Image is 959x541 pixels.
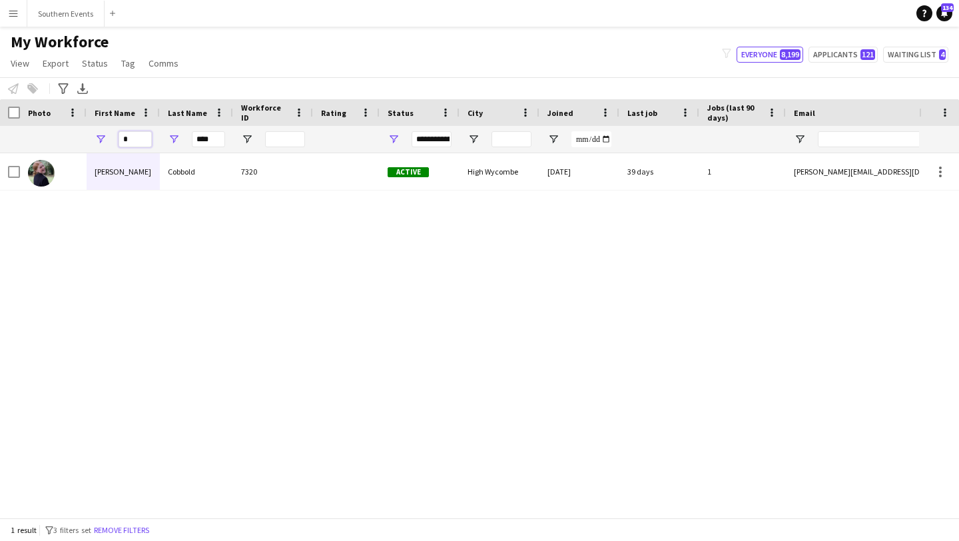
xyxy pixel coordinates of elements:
a: View [5,55,35,72]
button: Open Filter Menu [388,133,400,145]
span: Comms [149,57,178,69]
button: Open Filter Menu [241,133,253,145]
span: City [468,108,483,118]
button: Open Filter Menu [168,133,180,145]
span: Last Name [168,108,207,118]
button: Remove filters [91,523,152,538]
span: Joined [547,108,573,118]
span: Email [794,108,815,118]
div: [DATE] [539,153,619,190]
span: Last job [627,108,657,118]
input: Joined Filter Input [571,131,611,147]
a: Tag [116,55,141,72]
button: Open Filter Menu [794,133,806,145]
input: Workforce ID Filter Input [265,131,305,147]
span: 4 [939,49,946,60]
div: High Wycombe [460,153,539,190]
app-action-btn: Advanced filters [55,81,71,97]
span: Export [43,57,69,69]
div: Cobbold [160,153,233,190]
app-action-btn: Export XLSX [75,81,91,97]
span: Status [388,108,414,118]
button: Applicants121 [808,47,878,63]
span: Status [82,57,108,69]
input: First Name Filter Input [119,131,152,147]
span: My Workforce [11,32,109,52]
button: Waiting list4 [883,47,948,63]
div: 39 days [619,153,699,190]
span: Jobs (last 90 days) [707,103,762,123]
span: First Name [95,108,135,118]
span: Workforce ID [241,103,289,123]
input: Last Name Filter Input [192,131,225,147]
button: Open Filter Menu [547,133,559,145]
img: Nellie Cobbold [28,160,55,187]
span: Photo [28,108,51,118]
a: Status [77,55,113,72]
input: City Filter Input [491,131,531,147]
button: Southern Events [27,1,105,27]
span: 134 [941,3,954,12]
div: 7320 [233,153,313,190]
button: Open Filter Menu [468,133,479,145]
button: Open Filter Menu [95,133,107,145]
span: Active [388,167,429,177]
div: [PERSON_NAME] [87,153,160,190]
span: Rating [321,108,346,118]
a: Export [37,55,74,72]
span: Tag [121,57,135,69]
span: 121 [860,49,875,60]
a: Comms [143,55,184,72]
span: View [11,57,29,69]
span: 3 filters set [53,525,91,535]
div: 1 [699,153,786,190]
button: Everyone8,199 [737,47,803,63]
span: 8,199 [780,49,800,60]
a: 134 [936,5,952,21]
